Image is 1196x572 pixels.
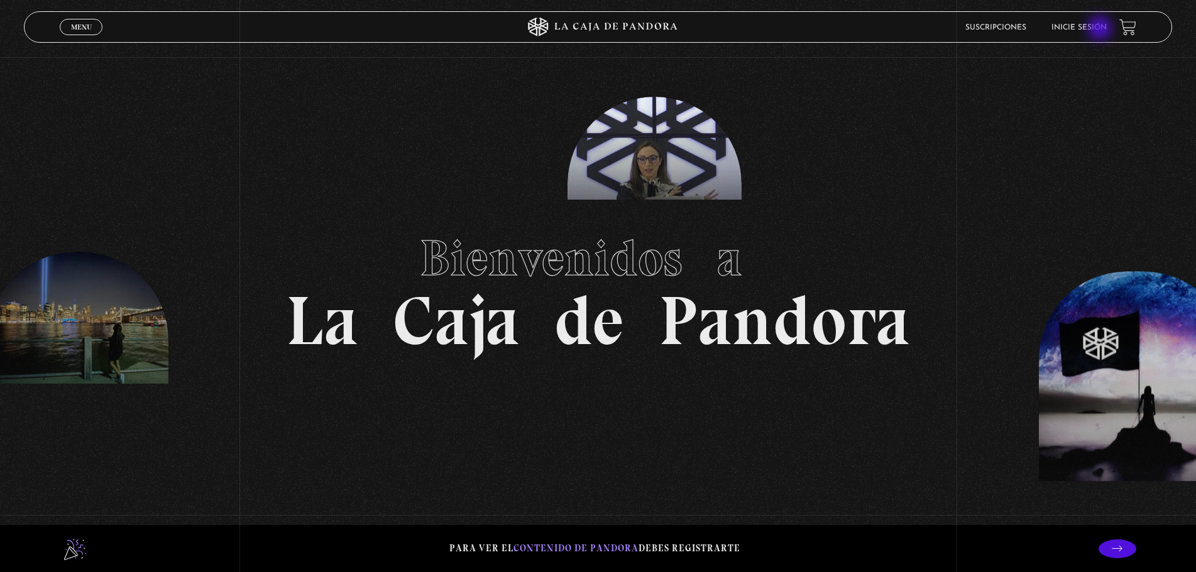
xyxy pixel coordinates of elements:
[67,34,96,43] span: Cerrar
[420,228,777,288] span: Bienvenidos a
[965,24,1026,31] a: Suscripciones
[449,540,740,557] p: Para ver el debes registrarte
[1051,24,1107,31] a: Inicie sesión
[1119,19,1136,36] a: View your shopping cart
[71,23,92,31] span: Menu
[513,542,639,554] span: contenido de Pandora
[286,217,910,355] h1: La Caja de Pandora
